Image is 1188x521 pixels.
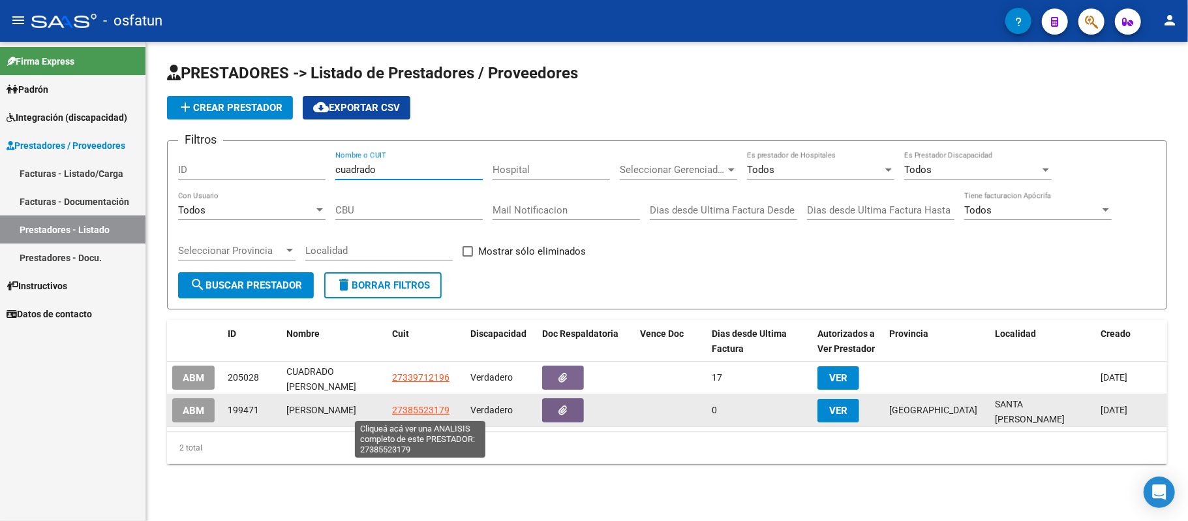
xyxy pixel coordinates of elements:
mat-icon: cloud_download [313,99,329,115]
span: Padrón [7,82,48,97]
span: Todos [964,204,992,216]
button: ABM [172,398,215,422]
datatable-header-cell: Vence Doc [635,320,707,363]
div: [PERSON_NAME] [286,403,382,418]
span: VER [829,405,847,417]
button: Exportar CSV [303,96,410,119]
span: ABM [183,405,204,417]
datatable-header-cell: Autorizados a Ver Prestador [812,320,884,363]
span: Seleccionar Provincia [178,245,284,257]
span: Borrar Filtros [336,279,430,291]
span: PRESTADORES -> Listado de Prestadores / Proveedores [167,64,578,82]
button: VER [817,366,859,390]
span: Seleccionar Gerenciador [620,164,725,176]
datatable-header-cell: Creado [1095,320,1167,363]
datatable-header-cell: Cuit [387,320,465,363]
datatable-header-cell: Provincia [884,320,990,363]
div: CUADRADO [PERSON_NAME] [286,364,382,392]
span: Vence Doc [640,328,684,339]
datatable-header-cell: Localidad [990,320,1095,363]
mat-icon: search [190,277,206,292]
span: Cuit [392,328,409,339]
span: Integración (discapacidad) [7,110,127,125]
datatable-header-cell: Dias desde Ultima Factura [707,320,812,363]
span: [GEOGRAPHIC_DATA] [889,405,977,415]
mat-icon: add [177,99,193,115]
mat-icon: delete [336,277,352,292]
span: Todos [178,204,206,216]
span: Creado [1101,328,1131,339]
span: Firma Express [7,54,74,69]
span: Todos [904,164,932,176]
button: Crear Prestador [167,96,293,119]
span: Exportar CSV [313,102,400,114]
span: [DATE] [1101,372,1127,383]
span: ID [228,328,236,339]
span: Prestadores / Proveedores [7,138,125,153]
span: ABM [183,372,204,384]
span: Localidad [995,328,1036,339]
span: Instructivos [7,279,67,293]
button: ABM [172,366,215,390]
span: Verdadero [470,372,513,383]
span: 0 [712,405,717,415]
span: Todos [747,164,774,176]
button: VER [817,399,859,422]
span: 199471 [228,405,259,415]
span: 17 [712,372,722,383]
span: Verdadero [470,405,513,415]
span: 27339712196 [392,372,449,383]
span: 27385523179 [392,405,449,415]
span: Datos de contacto [7,307,92,321]
datatable-header-cell: ID [222,320,281,363]
datatable-header-cell: Discapacidad [465,320,537,363]
span: Mostrar sólo eliminados [478,244,586,259]
span: Crear Prestador [177,102,282,114]
span: Discapacidad [470,328,526,339]
datatable-header-cell: Doc Respaldatoria [537,320,635,363]
h3: Filtros [178,131,223,149]
mat-icon: person [1162,12,1178,28]
span: Provincia [889,328,928,339]
span: Nombre [286,328,320,339]
div: Open Intercom Messenger [1144,477,1175,508]
span: Autorizados a Ver Prestador [817,328,875,354]
div: 2 total [167,432,1167,464]
mat-icon: menu [10,12,26,28]
span: VER [829,372,847,384]
span: - osfatun [103,7,162,35]
span: Buscar Prestador [190,279,302,291]
button: Buscar Prestador [178,272,314,298]
span: 205028 [228,372,259,383]
span: Dias desde Ultima Factura [712,328,787,354]
span: SANTA [PERSON_NAME] [995,399,1065,424]
span: [DATE] [1101,405,1127,415]
span: Doc Respaldatoria [542,328,618,339]
datatable-header-cell: Nombre [281,320,387,363]
button: Borrar Filtros [324,272,442,298]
